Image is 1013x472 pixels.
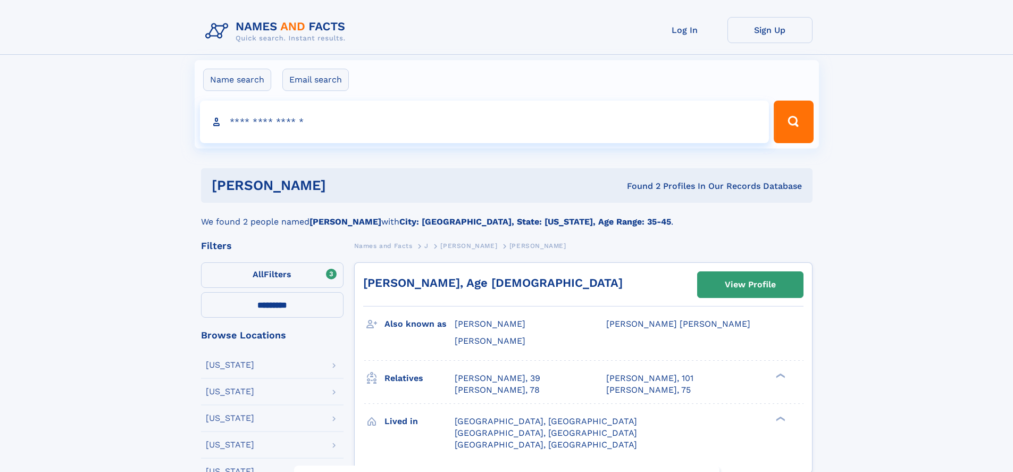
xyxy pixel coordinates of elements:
[455,428,637,438] span: [GEOGRAPHIC_DATA], [GEOGRAPHIC_DATA]
[212,179,476,192] h1: [PERSON_NAME]
[200,101,769,143] input: search input
[201,330,344,340] div: Browse Locations
[201,17,354,46] img: Logo Names and Facts
[201,241,344,251] div: Filters
[384,369,455,387] h3: Relatives
[509,242,566,250] span: [PERSON_NAME]
[363,276,623,289] a: [PERSON_NAME], Age [DEMOGRAPHIC_DATA]
[606,384,691,396] a: [PERSON_NAME], 75
[727,17,813,43] a: Sign Up
[440,239,497,252] a: [PERSON_NAME]
[424,242,429,250] span: J
[773,415,786,422] div: ❯
[606,319,750,329] span: [PERSON_NAME] [PERSON_NAME]
[206,441,254,449] div: [US_STATE]
[725,272,776,297] div: View Profile
[201,203,813,228] div: We found 2 people named with .
[642,17,727,43] a: Log In
[399,217,671,227] b: City: [GEOGRAPHIC_DATA], State: [US_STATE], Age Range: 35-45
[384,315,455,333] h3: Also known as
[440,242,497,250] span: [PERSON_NAME]
[455,384,540,396] a: [PERSON_NAME], 78
[424,239,429,252] a: J
[476,180,802,192] div: Found 2 Profiles In Our Records Database
[354,239,413,252] a: Names and Facts
[309,217,381,227] b: [PERSON_NAME]
[203,69,271,91] label: Name search
[206,361,254,369] div: [US_STATE]
[206,387,254,396] div: [US_STATE]
[282,69,349,91] label: Email search
[455,319,525,329] span: [PERSON_NAME]
[384,412,455,430] h3: Lived in
[774,101,813,143] button: Search Button
[253,269,264,279] span: All
[455,416,637,426] span: [GEOGRAPHIC_DATA], [GEOGRAPHIC_DATA]
[698,272,803,297] a: View Profile
[455,336,525,346] span: [PERSON_NAME]
[201,262,344,288] label: Filters
[206,414,254,423] div: [US_STATE]
[455,440,637,450] span: [GEOGRAPHIC_DATA], [GEOGRAPHIC_DATA]
[773,372,786,379] div: ❯
[606,372,693,384] a: [PERSON_NAME], 101
[455,372,540,384] a: [PERSON_NAME], 39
